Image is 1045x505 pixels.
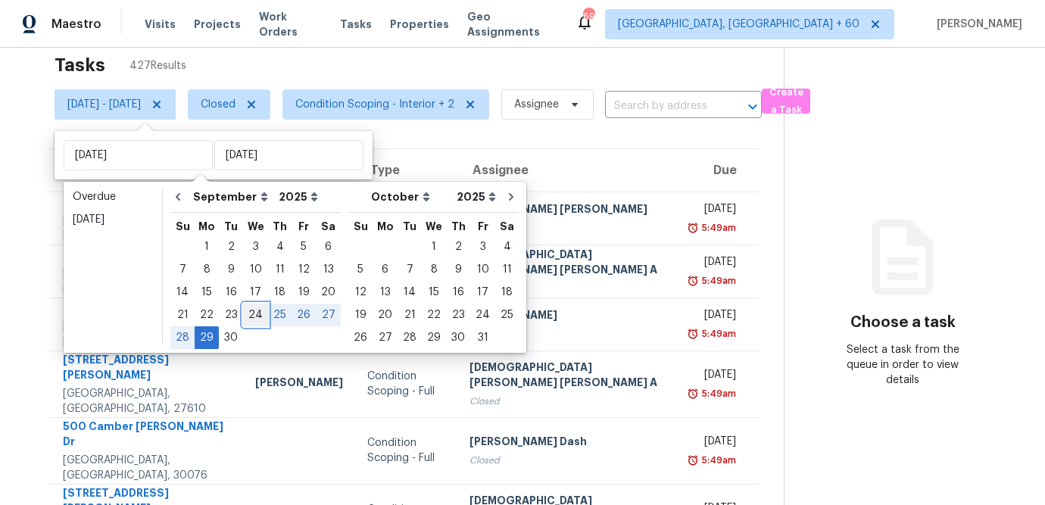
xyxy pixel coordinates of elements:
button: Go to previous month [167,182,189,212]
abbr: Wednesday [426,221,442,232]
div: Mon Sep 08 2025 [195,258,219,281]
div: 10 [243,259,268,280]
div: 19 [292,282,316,303]
div: 5:49am [699,273,736,288]
input: Search by address [605,95,719,118]
div: 6 [316,236,341,257]
div: [DATE] [694,434,736,453]
abbr: Friday [478,221,488,232]
abbr: Saturday [321,221,335,232]
span: Closed [201,97,236,112]
div: 17 [470,282,495,303]
div: [PERSON_NAME] [PERSON_NAME] [469,201,669,220]
div: 21 [398,304,422,326]
div: Tue Oct 07 2025 [398,258,422,281]
div: 2 [219,236,243,257]
div: 14 [170,282,195,303]
div: 30 [446,327,470,348]
div: Sat Sep 06 2025 [316,235,341,258]
div: 29 [422,327,446,348]
div: [DATE] [694,367,736,386]
div: [GEOGRAPHIC_DATA], [GEOGRAPHIC_DATA], 27527 [63,266,231,296]
div: 29 [195,327,219,348]
div: Tue Sep 02 2025 [219,235,243,258]
div: 22 [422,304,446,326]
div: [PERSON_NAME] Dash [469,434,669,453]
span: Condition Scoping - Interior + 2 [295,97,454,112]
div: 20 [316,282,341,303]
h3: Choose a task [850,315,956,330]
div: 27 [316,304,341,326]
input: End date [214,140,363,170]
div: 12 [292,259,316,280]
button: Create a Task [762,89,810,114]
div: Tue Oct 28 2025 [398,326,422,349]
div: Sat Oct 04 2025 [495,235,519,258]
div: Thu Oct 23 2025 [446,304,470,326]
div: Sat Oct 18 2025 [495,281,519,304]
div: Wed Sep 03 2025 [243,235,268,258]
div: Fri Oct 31 2025 [470,326,495,349]
div: Fri Sep 19 2025 [292,281,316,304]
div: 17 [243,282,268,303]
span: Projects [194,17,241,32]
div: 26 [348,327,373,348]
div: 25 [495,304,519,326]
span: [DATE] - [DATE] [67,97,141,112]
h2: Tasks [55,58,105,73]
div: 8 [195,259,219,280]
div: Mon Sep 29 2025 [195,326,219,349]
div: Mon Oct 06 2025 [373,258,398,281]
select: Month [189,185,275,208]
div: [STREET_ADDRESS] [63,194,231,213]
div: [STREET_ADDRESS] [63,300,231,319]
div: 15 [195,282,219,303]
div: 26 [292,304,316,326]
abbr: Monday [198,221,215,232]
div: [STREET_ADDRESS][PERSON_NAME] [63,352,231,386]
div: 10 [470,259,495,280]
span: Tasks [340,19,372,30]
div: 2 [446,236,470,257]
div: Tue Sep 16 2025 [219,281,243,304]
div: Tue Sep 09 2025 [219,258,243,281]
abbr: Monday [377,221,394,232]
div: Wed Oct 01 2025 [422,235,446,258]
div: Tue Sep 30 2025 [219,326,243,349]
div: Sun Oct 19 2025 [348,304,373,326]
div: 9 [446,259,470,280]
div: [GEOGRAPHIC_DATA], [GEOGRAPHIC_DATA], 30076 [63,453,231,483]
div: Closed [469,453,669,468]
div: Sun Sep 21 2025 [170,304,195,326]
span: 427 Results [129,58,186,73]
div: Wed Sep 10 2025 [243,258,268,281]
div: 27 [373,327,398,348]
span: Geo Assignments [467,9,557,39]
div: Mon Sep 15 2025 [195,281,219,304]
div: Thu Sep 11 2025 [268,258,292,281]
div: Condition Scoping - Full [367,435,445,466]
div: 12 [348,282,373,303]
div: Mon Oct 20 2025 [373,304,398,326]
div: 31 [470,327,495,348]
div: 5 [292,236,316,257]
abbr: Saturday [500,221,514,232]
img: Overdue Alarm Icon [687,453,699,468]
span: Assignee [514,97,559,112]
div: Mon Oct 13 2025 [373,281,398,304]
div: Wed Oct 29 2025 [422,326,446,349]
div: Wed Oct 22 2025 [422,304,446,326]
div: Fri Oct 24 2025 [470,304,495,326]
button: Go to next month [500,182,522,212]
div: 15 [422,282,446,303]
abbr: Sunday [176,221,190,232]
div: Fri Sep 26 2025 [292,304,316,326]
div: Sun Sep 07 2025 [170,258,195,281]
div: 23 [446,304,470,326]
div: [DATE] [694,254,736,273]
div: Overdue [73,189,153,204]
select: Month [367,185,453,208]
div: Fri Sep 12 2025 [292,258,316,281]
div: [DATE] [694,201,736,220]
div: [STREET_ADDRESS] [63,247,231,266]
